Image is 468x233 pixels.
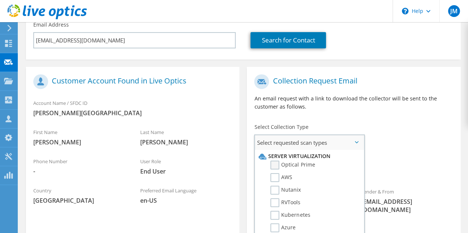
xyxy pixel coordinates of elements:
[133,124,240,150] div: Last Name
[33,74,228,89] h1: Customer Account Found in Live Optics
[247,153,460,180] div: Requested Collections
[26,154,133,179] div: Phone Number
[402,8,408,14] svg: \n
[33,138,125,146] span: [PERSON_NAME]
[270,198,300,207] label: RVTools
[140,167,232,175] span: End User
[26,95,239,121] div: Account Name / SFDC ID
[448,5,460,17] span: JM
[250,32,326,48] a: Search for Contact
[33,109,232,117] span: [PERSON_NAME][GEOGRAPHIC_DATA]
[254,95,453,111] p: An email request with a link to download the collector will be sent to the customer as follows.
[270,173,292,182] label: AWS
[270,161,315,169] label: Optical Prime
[255,135,364,150] span: Select requested scan types
[33,21,69,28] label: Email Address
[270,223,296,232] label: Azure
[33,196,125,205] span: [GEOGRAPHIC_DATA]
[140,196,232,205] span: en-US
[361,198,453,214] span: [EMAIL_ADDRESS][DOMAIN_NAME]
[247,184,354,217] div: To
[133,154,240,179] div: User Role
[270,211,310,220] label: Kubernetes
[133,183,240,208] div: Preferred Email Language
[354,184,461,217] div: Sender & From
[254,74,449,89] h1: Collection Request Email
[26,183,133,208] div: Country
[140,138,232,146] span: [PERSON_NAME]
[270,186,301,195] label: Nutanix
[257,152,360,161] li: Server Virtualization
[254,123,308,131] label: Select Collection Type
[33,167,125,175] span: -
[26,124,133,150] div: First Name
